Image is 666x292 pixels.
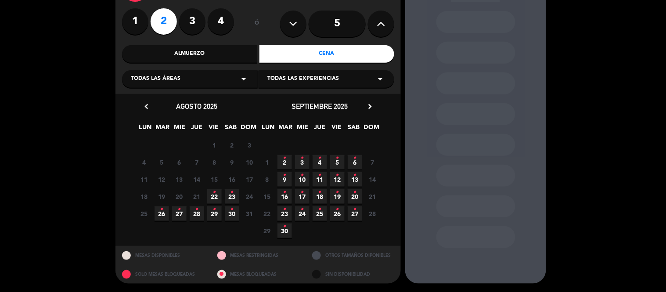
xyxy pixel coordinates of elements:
span: 30 [225,206,239,221]
span: VIE [207,122,221,137]
span: 15 [207,172,222,187]
span: 15 [260,189,274,204]
span: 1 [207,138,222,152]
i: chevron_left [142,102,151,111]
i: • [318,151,321,165]
div: Almuerzo [122,45,257,63]
span: LUN [138,122,153,137]
span: 29 [260,224,274,238]
span: 13 [172,172,187,187]
span: SAB [224,122,238,137]
span: agosto 2025 [176,102,217,111]
span: 22 [260,206,274,221]
label: 1 [122,8,148,35]
span: LUN [261,122,276,137]
span: 14 [190,172,204,187]
span: 3 [295,155,310,169]
i: • [318,202,321,216]
i: • [283,185,286,199]
span: 1 [260,155,274,169]
span: septiembre 2025 [292,102,348,111]
span: 16 [225,172,239,187]
span: MAR [155,122,170,137]
div: SOLO MESAS BLOQUEADAS [115,265,211,284]
span: MAR [278,122,293,137]
span: 26 [330,206,345,221]
i: • [195,202,198,216]
i: chevron_right [365,102,374,111]
i: • [301,168,304,182]
span: 24 [242,189,257,204]
span: 27 [172,206,187,221]
i: • [353,151,356,165]
span: Todas las áreas [131,75,180,83]
div: SIN DISPONIBILIDAD [306,265,401,284]
span: 21 [190,189,204,204]
div: Cena [259,45,395,63]
i: • [213,202,216,216]
span: 23 [225,189,239,204]
div: MESAS DISPONIBLES [115,246,211,265]
span: DOM [364,122,378,137]
span: MIE [295,122,310,137]
span: 9 [277,172,292,187]
span: 16 [277,189,292,204]
span: 21 [365,189,380,204]
span: 25 [313,206,327,221]
i: • [230,202,234,216]
label: 4 [208,8,234,35]
div: ó [243,8,271,39]
span: 17 [295,189,310,204]
span: 24 [295,206,310,221]
i: • [283,151,286,165]
i: • [301,202,304,216]
i: • [178,202,181,216]
span: 5 [155,155,169,169]
span: 20 [348,189,362,204]
span: 9 [225,155,239,169]
div: OTROS TAMAÑOS DIPONIBLES [306,246,401,265]
span: 6 [348,155,362,169]
div: MESAS RESTRINGIDAS [211,246,306,265]
span: 29 [207,206,222,221]
span: 27 [348,206,362,221]
span: 14 [365,172,380,187]
i: • [283,168,286,182]
span: 28 [190,206,204,221]
span: 7 [190,155,204,169]
span: VIE [330,122,344,137]
span: 8 [260,172,274,187]
label: 3 [179,8,205,35]
span: 11 [313,172,327,187]
i: • [353,202,356,216]
span: 4 [137,155,151,169]
i: • [301,185,304,199]
i: • [160,202,163,216]
span: 18 [137,189,151,204]
i: • [230,185,234,199]
span: 17 [242,172,257,187]
span: 2 [277,155,292,169]
i: • [336,202,339,216]
span: MIE [173,122,187,137]
span: 10 [295,172,310,187]
span: 31 [242,206,257,221]
span: DOM [241,122,256,137]
span: 10 [242,155,257,169]
i: • [283,202,286,216]
i: • [318,185,321,199]
span: JUE [190,122,204,137]
span: 6 [172,155,187,169]
i: • [336,168,339,182]
label: 2 [151,8,177,35]
i: • [336,151,339,165]
span: 18 [313,189,327,204]
span: 19 [330,189,345,204]
i: • [353,168,356,182]
i: arrow_drop_down [375,74,385,84]
span: 13 [348,172,362,187]
span: 12 [155,172,169,187]
span: SAB [347,122,361,137]
span: 4 [313,155,327,169]
span: 5 [330,155,345,169]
